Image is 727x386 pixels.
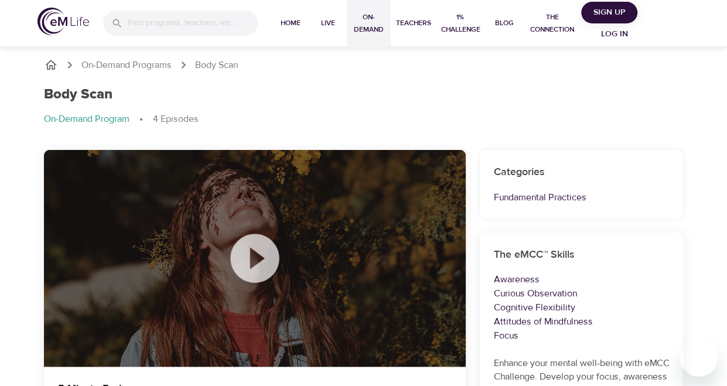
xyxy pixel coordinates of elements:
span: 1% Challenge [440,11,481,36]
button: Log in [586,23,642,45]
span: The Connection [528,11,576,36]
button: Sign Up [581,2,637,23]
span: Blog [490,17,518,29]
h6: Categories [494,164,670,181]
p: Body Scan [195,59,238,72]
p: Focus [494,329,670,343]
p: 4 Episodes [153,112,199,126]
img: logo [37,8,89,35]
p: Curious Observation [494,286,670,300]
span: Live [314,17,342,29]
span: On-Demand [351,11,386,36]
span: Log in [591,27,637,42]
nav: breadcrumb [44,58,684,72]
span: Teachers [395,17,431,29]
input: Find programs, teachers, etc... [128,11,258,36]
p: Awareness [494,272,670,286]
h1: Body Scan [44,86,112,103]
nav: breadcrumb [44,112,684,127]
p: On-Demand Program [44,112,129,126]
iframe: Button to launch messaging window [680,339,718,377]
p: Fundamental Practices [494,190,670,204]
p: Cognitive Flexibility [494,300,670,315]
p: Attitudes of Mindfulness [494,315,670,329]
span: Sign Up [586,5,633,20]
h6: The eMCC™ Skills [494,247,670,264]
span: Home [277,17,305,29]
a: On-Demand Programs [81,59,172,72]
